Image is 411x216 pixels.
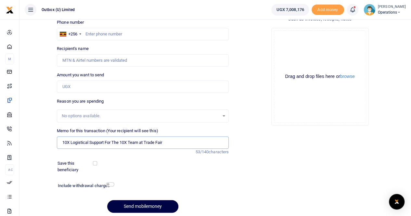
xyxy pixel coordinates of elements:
span: Operations [378,9,406,15]
small: [PERSON_NAME] [378,4,406,10]
li: Wallet ballance [269,4,311,16]
label: Phone number [57,19,84,26]
div: Uganda: +256 [57,28,83,40]
div: File Uploader [271,28,369,125]
span: characters [209,149,229,154]
label: Reason you are spending [57,98,104,105]
button: browse [340,74,355,79]
label: Amount you want to send [57,72,104,78]
h6: Include withdrawal charges [58,183,111,188]
a: Add money [312,7,344,12]
img: logo-small [6,6,14,14]
span: 53/140 [195,149,209,154]
span: Add money [312,5,344,15]
li: Toup your wallet [312,5,344,15]
input: MTN & Airtel numbers are validated [57,54,229,67]
a: profile-user [PERSON_NAME] Operations [364,4,406,16]
span: UGX 7,008,176 [276,6,304,13]
label: Save this beneficiary [58,160,94,173]
label: Memo for this transaction (Your recipient will see this) [57,128,158,134]
a: logo-small logo-large logo-large [6,7,14,12]
li: Ac [5,164,14,175]
input: Enter extra information [57,136,229,149]
img: profile-user [364,4,375,16]
label: Recipient's name [57,45,89,52]
div: No options available. [62,113,219,119]
input: UGX [57,81,229,93]
div: Drag and drop files here or [274,73,366,80]
input: Enter phone number [57,28,229,40]
span: Outbox (U) Limited [39,7,77,13]
button: Send mobilemoney [107,200,178,213]
a: UGX 7,008,176 [271,4,309,16]
div: +256 [68,31,77,37]
div: Open Intercom Messenger [389,194,405,210]
li: M [5,54,14,64]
